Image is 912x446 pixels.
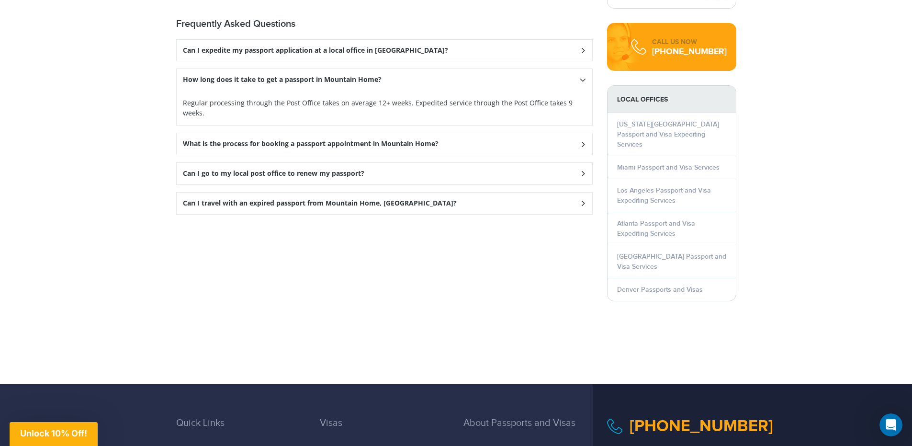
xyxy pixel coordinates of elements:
iframe: fb:comments Facebook Social Plugin [176,222,593,322]
h3: What is the process for booking a passport appointment in Mountain Home? [183,140,439,148]
h3: Can I expedite my passport application at a local office in [GEOGRAPHIC_DATA]? [183,46,448,55]
h3: Visas [320,418,449,443]
h3: Can I go to my local post office to renew my passport? [183,170,364,178]
a: Miami Passport and Visa Services [617,163,720,172]
h3: Quick Links [176,418,305,443]
div: [PHONE_NUMBER] [652,47,727,57]
h3: About Passports and Visas [463,418,593,443]
a: Denver Passports and Visas [617,286,703,294]
a: [GEOGRAPHIC_DATA] Passport and Visa Services [617,252,726,271]
a: [US_STATE][GEOGRAPHIC_DATA] Passport and Visa Expediting Services [617,120,719,149]
h2: Frequently Asked Questions [176,18,593,30]
a: Los Angeles Passport and Visa Expediting Services [617,186,711,205]
h3: How long does it take to get a passport in Mountain Home? [183,76,382,84]
a: [PHONE_NUMBER] [630,416,773,436]
span: Unlock 10% Off! [20,428,87,438]
strong: LOCAL OFFICES [608,86,736,113]
div: CALL US NOW [652,37,727,47]
p: Regular processing through the Post Office takes on average 12+ weeks. Expedited service through ... [183,98,586,118]
div: Unlock 10% Off! [10,422,98,446]
h3: Can I travel with an expired passport from Mountain Home, [GEOGRAPHIC_DATA]? [183,199,457,207]
iframe: Intercom live chat [879,413,902,436]
a: Atlanta Passport and Visa Expediting Services [617,219,695,238]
